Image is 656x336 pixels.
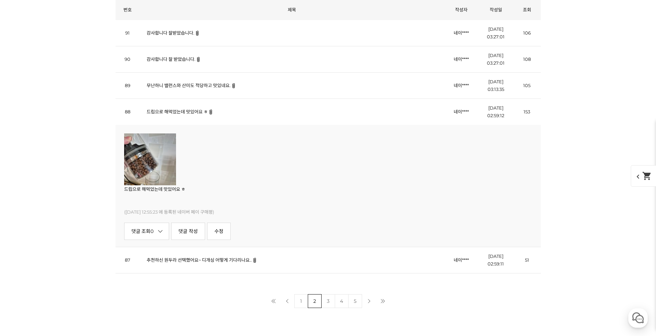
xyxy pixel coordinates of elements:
td: [DATE] 02:59:11 [479,247,513,273]
td: 105 [513,73,541,99]
mat-icon: shopping_cart [642,171,652,181]
td: 89 [116,73,140,99]
a: 5 [348,294,362,308]
em: 0 [150,228,154,234]
td: [DATE] 02:59:12 [479,99,513,125]
p: 드립으로 해먹었는데 맛있어요 ㅎ [124,185,532,193]
span: 홈 [22,230,26,235]
td: 51 [513,247,541,273]
img: 파일첨부 [195,31,199,36]
a: 마지막 페이지 [376,294,390,308]
a: 댓글 조회0 [124,223,169,240]
td: 88 [116,99,140,125]
a: 대화 [46,219,89,236]
img: 파일첨부 [196,57,200,62]
span: ([DATE] 12:55:23 에 등록된 네이버 페이 구매평) [124,209,214,215]
a: 설정 [89,219,133,236]
a: 첫 페이지 [267,294,280,308]
span: 대화 [63,230,72,235]
td: 106 [513,20,541,46]
a: 4 [335,294,349,308]
td: 87 [116,247,140,273]
img: 파일첨부 [253,258,257,263]
span: 설정 [107,230,115,235]
td: [DATE] 03:13:35 [479,73,513,99]
a: 3 [321,294,335,308]
a: 추천하신 원두라 선택했어요~ 디개싱 어떻게 기다리나요.. [147,257,252,263]
a: 다음 페이지 [362,294,376,308]
a: 감사합니다 잘받았습니다. [147,30,194,36]
a: 1 [294,294,308,308]
a: 댓글 작성 [171,223,205,240]
td: 108 [513,46,541,73]
td: [DATE] 03:27:01 [479,20,513,46]
a: 감사합니다 잘 받았습니다. [147,56,195,62]
img: 파일첨부 [232,83,235,88]
a: 드립으로 해먹었는데 맛있어요 ㅎ [147,109,208,114]
td: 153 [513,99,541,125]
a: 무난하니 밸런스와 산미도 적당하고 맛있네요. [147,83,231,88]
img: 파일첨부 [209,110,213,114]
td: 91 [116,20,140,46]
a: 홈 [2,219,46,236]
td: 90 [116,46,140,73]
a: 이전 페이지 [280,294,294,308]
a: 수정 [207,223,231,240]
a: 2 [308,294,322,308]
td: [DATE] 03:27:01 [479,46,513,73]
